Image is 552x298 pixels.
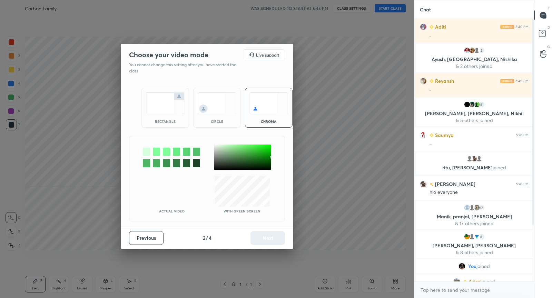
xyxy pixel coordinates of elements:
[464,47,471,54] img: 064a4407f02447829943a2fdcfe5f450.jpg
[434,180,475,188] h6: [PERSON_NAME]
[473,204,480,211] img: 13595b9613fb4cd892dad8342a6f8c89.jpg
[459,263,465,270] img: 09cf30fa7328422783919cb9d1918269.jpg
[420,221,528,226] p: & 17 others joined
[548,25,550,30] p: D
[420,23,427,30] img: f006bec90b2b4ee9bd97365bdb14d297.png
[414,19,534,282] div: grid
[420,63,528,69] p: & 2 others joined
[476,155,483,162] img: default.png
[209,234,211,241] h4: 4
[478,47,485,54] div: 2
[478,101,485,108] div: 5
[430,189,529,196] div: hlo everyone
[482,279,495,284] span: joined
[434,23,446,30] h6: Aditi
[420,250,528,255] p: & 8 others joined
[516,182,529,186] div: 5:41 PM
[469,279,482,284] span: Aviral
[547,44,550,49] p: G
[478,204,485,211] div: 17
[151,120,179,123] div: rectangle
[453,278,460,285] img: b6f6ea1e78f64d289370e0bf7ded7398.jpg
[420,243,528,248] p: [PERSON_NAME], [PERSON_NAME]
[464,101,471,108] img: 031933c7be9348e0955afa6e94b0fd63.png
[468,264,476,269] span: You
[414,0,436,19] p: Chat
[420,214,528,219] p: Manik, pranjal, [PERSON_NAME]
[548,6,550,11] p: T
[516,133,529,137] div: 5:41 PM
[420,118,528,123] p: & 5 others joined
[129,62,241,74] p: You cannot change this setting after you have started the class
[515,25,529,29] div: 5:40 PM
[464,233,471,240] img: 3
[206,234,208,241] h4: /
[256,53,279,57] h5: Live support
[478,233,485,240] div: 8
[198,92,236,114] img: circleScreenIcon.acc0effb.svg
[471,155,478,162] img: a1a2ef4976334c8a8054fa91c45f5783.jpg
[430,182,434,186] img: no-rating-badge.077c3623.svg
[515,79,529,83] div: 5:40 PM
[464,204,471,211] img: a0abfcce4c0342f5aca71d8b8a0088d6.jpg
[420,57,528,62] p: Ayush, [GEOGRAPHIC_DATA], Nishika
[463,280,467,284] img: Learner_Badge_beginner_1_8b307cf2a0.svg
[129,231,164,245] button: Previous
[420,111,528,116] p: [PERSON_NAME], [PERSON_NAME], Nikhil
[430,79,434,83] img: Learner_Badge_beginner_1_8b307cf2a0.svg
[469,204,475,211] img: default.png
[224,209,260,213] p: With green screen
[476,264,490,269] span: joined
[420,132,427,139] img: 26bde28d75894e2490c4060cd811b467.jpg
[430,140,529,147] div: ..
[434,131,454,139] h6: Saumya
[129,50,208,59] h2: Choose your video mode
[430,86,529,93] div: .
[469,233,475,240] img: default.png
[249,92,288,114] img: chromaScreenIcon.c19ab0a0.svg
[493,164,506,171] span: joined
[500,25,514,29] img: iconic-light.a09c19a4.png
[255,120,283,123] div: chroma
[469,47,475,54] img: b7991dfe5b6c43eaa35d5d4707aed3f7.jpg
[430,133,434,137] img: Learner_Badge_beginner_1_8b307cf2a0.svg
[203,120,231,123] div: circle
[430,25,434,29] img: Learner_Badge_beginner_1_8b307cf2a0.svg
[430,32,529,39] div: .
[434,77,454,85] h6: Reyansh
[146,92,185,114] img: normalScreenIcon.ae25ed63.svg
[473,233,480,240] img: c32d32b51ec940bfb9405594e07bb759.jpg
[203,234,205,241] h4: 2
[466,155,473,162] img: default.png
[420,78,427,85] img: e30fa9d2e2f2489e9f4cae539fd05d8c.jpg
[469,101,475,108] img: 923fc52ffb644895a75b149361f4655f.jpg
[473,47,480,54] img: default.png
[473,101,480,108] img: 2f2cafd2c0b340788d74cca1068ad35c.png
[159,209,185,213] p: Actual Video
[420,165,528,170] p: ritu, [PERSON_NAME]
[420,181,427,188] img: a1a2ef4976334c8a8054fa91c45f5783.jpg
[500,79,514,83] img: iconic-light.a09c19a4.png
